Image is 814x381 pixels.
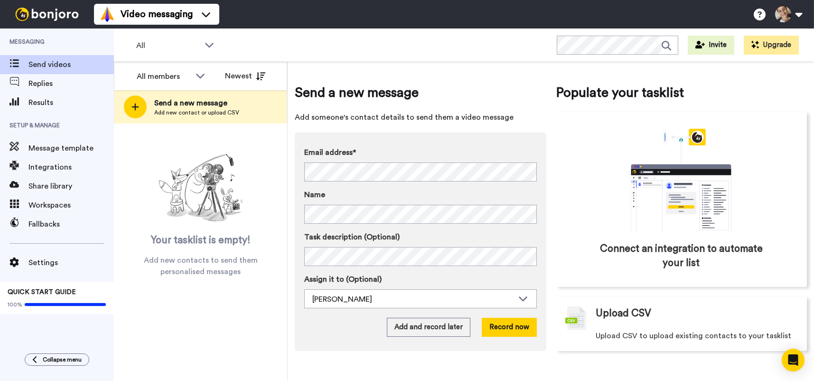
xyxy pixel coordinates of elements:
[154,109,239,116] span: Add new contact or upload CSV
[121,8,193,21] span: Video messaging
[304,231,537,243] label: Task description (Optional)
[556,83,807,102] span: Populate your tasklist
[28,257,114,268] span: Settings
[304,147,537,158] label: Email address*
[128,255,273,277] span: Add new contacts to send them personalised messages
[100,7,115,22] img: vm-color.svg
[11,8,83,21] img: bj-logo-header-white.svg
[43,356,82,363] span: Collapse menu
[28,59,114,70] span: Send videos
[28,200,114,211] span: Workspaces
[387,318,470,337] button: Add and record later
[312,294,514,305] div: [PERSON_NAME]
[28,78,114,89] span: Replies
[136,40,200,51] span: All
[28,162,114,173] span: Integrations
[28,143,114,154] span: Message template
[137,71,191,82] div: All members
[610,129,752,232] div: animation
[596,306,651,321] span: Upload CSV
[28,181,114,192] span: Share library
[688,36,734,55] button: Invite
[8,301,22,308] span: 100%
[8,289,76,295] span: QUICK START GUIDE
[151,233,251,248] span: Your tasklist is empty!
[28,219,114,230] span: Fallbacks
[782,349,805,371] div: Open Intercom Messenger
[295,83,546,102] span: Send a new message
[28,97,114,108] span: Results
[218,67,272,86] button: Newest
[154,97,239,109] span: Send a new message
[304,189,325,200] span: Name
[596,242,767,270] span: Connect an integration to automate your list
[295,112,546,123] span: Add someone's contact details to send them a video message
[482,318,537,337] button: Record now
[25,353,89,366] button: Collapse menu
[744,36,799,55] button: Upgrade
[304,274,537,285] label: Assign it to (Optional)
[153,150,248,226] img: ready-set-action.png
[565,306,586,330] img: csv-grey.png
[596,330,791,342] span: Upload CSV to upload existing contacts to your tasklist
